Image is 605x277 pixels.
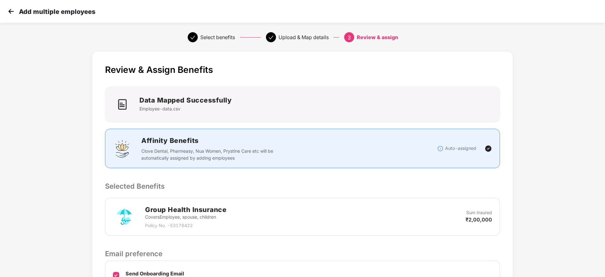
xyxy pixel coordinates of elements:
div: Select benefits [200,32,235,42]
img: svg+xml;base64,PHN2ZyBpZD0iSW5mb18tXzMyeDMyIiBkYXRhLW5hbWU9IkluZm8gLSAzMngzMiIgeG1sbnM9Imh0dHA6Ly... [437,145,443,152]
p: ₹2,00,000 [466,216,492,223]
img: svg+xml;base64,PHN2ZyB4bWxucz0iaHR0cDovL3d3dy53My5vcmcvMjAwMC9zdmciIHdpZHRoPSIzMCIgaGVpZ2h0PSIzMC... [6,7,16,16]
p: Covers Employee, spouse, children [145,214,226,221]
p: Policy No. - 53178422 [145,222,226,229]
p: Review & Assign Benefits [105,64,500,75]
img: svg+xml;base64,PHN2ZyBpZD0iQWZmaW5pdHlfQmVuZWZpdHMiIGRhdGEtbmFtZT0iQWZmaW5pdHkgQmVuZWZpdHMiIHhtbG... [113,139,132,158]
p: Add multiple employees [19,8,95,15]
p: Selected Benefits [105,181,500,192]
p: Sum Insured [466,209,492,216]
img: svg+xml;base64,PHN2ZyB4bWxucz0iaHR0cDovL3d3dy53My5vcmcvMjAwMC9zdmciIHdpZHRoPSI3MiIgaGVpZ2h0PSI3Mi... [113,205,136,228]
img: icon [113,95,132,114]
p: Email preference [105,248,500,259]
div: Upload & Map details [279,32,329,42]
p: Send Onboarding Email [126,270,334,277]
span: check [190,35,195,40]
h2: Data Mapped Successfully [139,95,232,105]
h2: Group Health Insurance [145,204,226,215]
div: Review & assign [357,32,398,42]
p: Auto-assigned [445,145,476,152]
img: svg+xml;base64,PHN2ZyBpZD0iVGljay0yNHgyNCIgeG1sbnM9Imh0dHA6Ly93d3cudzMub3JnLzIwMDAvc3ZnIiB3aWR0aD... [485,145,492,152]
p: Employee-data.csv [139,105,232,112]
span: check [268,35,273,40]
h2: Affinity Benefits [141,135,368,146]
p: Clove Dental, Pharmeasy, Nua Women, Prystine Care etc will be automatically assigned by adding em... [141,148,277,162]
span: 3 [348,34,351,41]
